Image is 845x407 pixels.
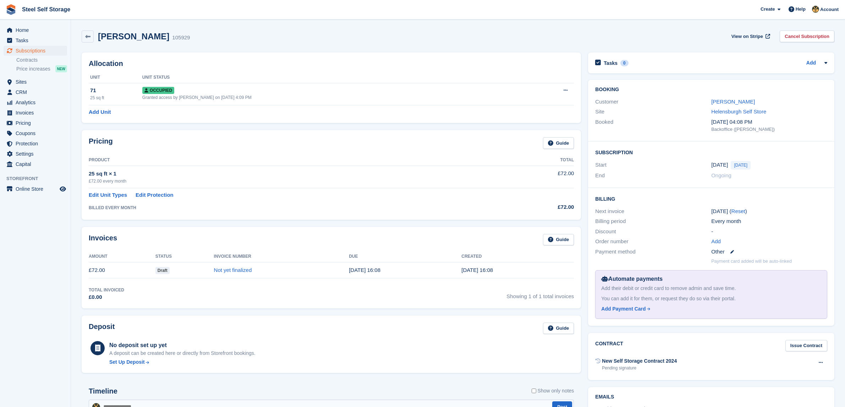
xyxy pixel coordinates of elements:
a: menu [4,139,67,149]
div: Site [595,108,711,116]
div: Add their debit or credit card to remove admin and save time. [601,285,821,292]
span: Pricing [16,118,58,128]
span: [DATE] [731,161,751,169]
a: menu [4,108,67,118]
h2: Contract [595,340,623,352]
a: Price increases NEW [16,65,67,73]
div: Customer [595,98,711,106]
a: Guide [543,137,574,149]
div: £72.00 [496,203,574,211]
div: 25 sq ft [90,95,142,101]
span: Account [820,6,839,13]
div: 71 [90,87,142,95]
a: menu [4,159,67,169]
span: Occupied [142,87,174,94]
span: Showing 1 of 1 total invoices [506,287,574,301]
a: Add Payment Card [601,305,818,313]
td: £72.00 [496,166,574,188]
a: Steel Self Storage [19,4,73,15]
span: Draft [155,267,170,274]
a: Set Up Deposit [109,358,256,366]
a: Guide [543,323,574,334]
label: Show only notes [532,387,574,395]
div: Booked [595,118,711,133]
p: Payment card added will be auto-linked [711,258,792,265]
div: New Self Storage Contract 2024 [602,357,677,365]
div: Other [711,248,827,256]
th: Unit [89,72,142,83]
a: [PERSON_NAME] [711,99,755,105]
a: Edit Unit Types [89,191,127,199]
a: Contracts [16,57,67,63]
span: Coupons [16,128,58,138]
a: Add [711,238,721,246]
span: CRM [16,87,58,97]
div: £0.00 [89,293,124,301]
h2: [PERSON_NAME] [98,32,169,41]
span: Capital [16,159,58,169]
h2: Allocation [89,60,574,68]
h2: Pricing [89,137,113,149]
div: No deposit set up yet [109,341,256,350]
a: menu [4,35,67,45]
div: Automate payments [601,275,821,283]
span: Protection [16,139,58,149]
th: Invoice Number [214,251,349,262]
div: Every month [711,217,827,225]
span: Create [761,6,775,13]
div: £72.00 every month [89,178,496,184]
th: Unit Status [142,72,522,83]
a: Not yet finalized [214,267,252,273]
a: Guide [543,234,574,246]
span: Ongoing [711,172,731,178]
div: Backoffice ([PERSON_NAME]) [711,126,827,133]
div: [DATE] 04:08 PM [711,118,827,126]
span: Online Store [16,184,58,194]
div: Billing period [595,217,711,225]
div: BILLED EVERY MONTH [89,205,496,211]
div: Order number [595,238,711,246]
input: Show only notes [532,387,536,395]
a: menu [4,128,67,138]
a: Helensburgh Self Store [711,108,766,115]
div: [DATE] ( ) [711,207,827,216]
div: Granted access by [PERSON_NAME] on [DATE] 4:09 PM [142,94,522,101]
h2: Timeline [89,387,117,395]
span: Subscriptions [16,46,58,56]
span: View on Stripe [731,33,763,40]
a: menu [4,118,67,128]
time: 2025-09-03 15:08:34 UTC [349,267,380,273]
a: Add Unit [89,108,111,116]
h2: Subscription [595,149,827,156]
th: Total [496,155,574,166]
th: Status [155,251,214,262]
div: Add Payment Card [601,305,646,313]
a: View on Stripe [729,30,772,42]
div: - [711,228,827,236]
th: Created [461,251,574,262]
p: A deposit can be created here or directly from Storefront bookings. [109,350,256,357]
a: Add [806,59,816,67]
div: Next invoice [595,207,711,216]
span: Storefront [6,175,71,182]
h2: Tasks [604,60,618,66]
span: Analytics [16,97,58,107]
span: Invoices [16,108,58,118]
a: menu [4,25,67,35]
span: Price increases [16,66,50,72]
a: menu [4,97,67,107]
th: Product [89,155,496,166]
a: menu [4,46,67,56]
a: menu [4,87,67,97]
h2: Invoices [89,234,117,246]
img: stora-icon-8386f47178a22dfd0bd8f6a31ec36ba5ce8667c1dd55bd0f319d3a0aa187defe.svg [6,4,16,15]
td: £72.00 [89,262,155,278]
img: James Steel [812,6,819,13]
span: Home [16,25,58,35]
span: Help [796,6,806,13]
div: End [595,172,711,180]
h2: Billing [595,195,827,202]
div: 25 sq ft × 1 [89,170,496,178]
time: 2025-09-02 00:00:00 UTC [711,161,728,169]
a: menu [4,184,67,194]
